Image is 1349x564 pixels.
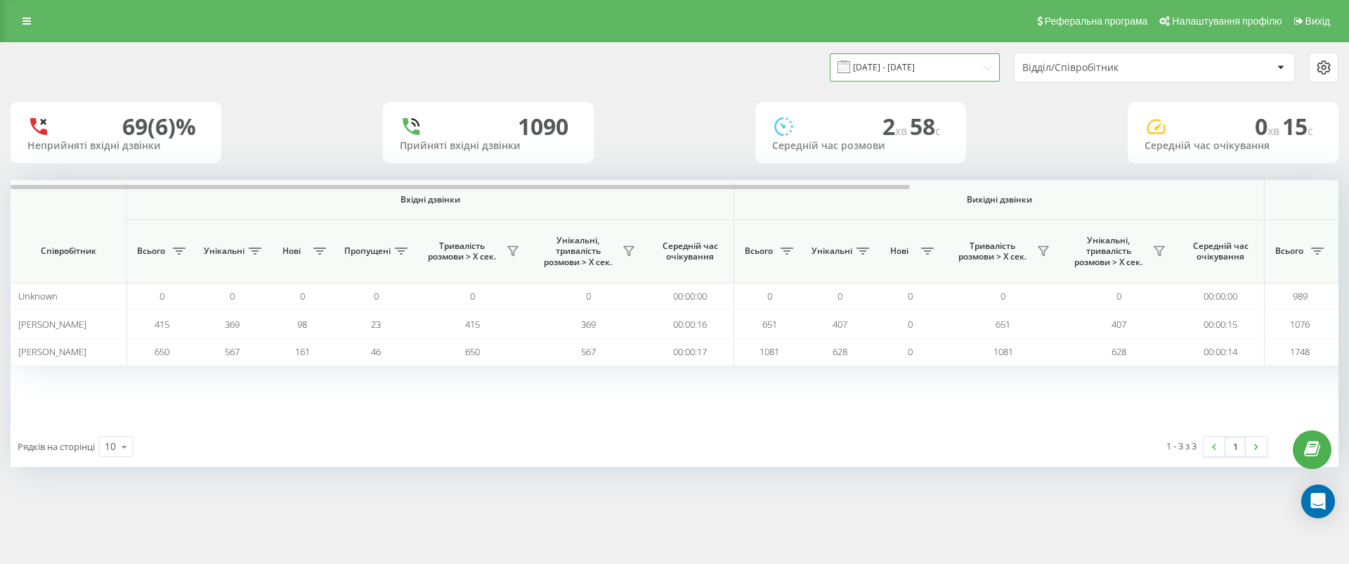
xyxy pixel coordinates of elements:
span: 0 [586,290,591,302]
span: хв [895,123,910,139]
span: Тривалість розмови > Х сек. [952,241,1033,262]
span: Вихід [1305,15,1330,27]
span: [PERSON_NAME] [18,345,86,358]
span: Всього [741,245,776,257]
span: 15 [1282,111,1313,141]
span: Вхідні дзвінки [163,194,697,205]
td: 00:00:15 [1177,310,1265,338]
div: 1 - 3 з 3 [1166,439,1197,453]
td: 00:00:00 [646,283,734,310]
div: Неприйняті вхідні дзвінки [27,140,204,152]
span: Unknown [18,290,58,302]
span: Унікальні, тривалість розмови > Х сек. [537,235,618,268]
span: 0 [1116,290,1121,302]
span: хв [1267,123,1282,139]
td: 00:00:14 [1177,338,1265,366]
span: 0 [908,290,913,302]
td: 00:00:16 [646,310,734,338]
div: 10 [105,440,116,454]
span: 651 [996,318,1010,331]
span: 0 [908,345,913,358]
span: 369 [581,318,596,331]
div: Середній час розмови [772,140,949,152]
span: c [935,123,941,139]
span: 567 [581,345,596,358]
span: Середній час очікування [1187,241,1253,262]
span: 415 [155,318,169,331]
div: 69 (6)% [122,113,196,140]
span: Вихідні дзвінки [767,194,1232,205]
span: Тривалість розмови > Х сек. [422,241,502,262]
span: 369 [225,318,240,331]
span: 650 [465,345,480,358]
span: Всього [133,245,169,257]
span: 58 [910,111,941,141]
span: 0 [230,290,235,302]
span: 0 [908,318,913,331]
span: 46 [371,345,381,358]
span: 1081 [993,345,1013,358]
span: 407 [833,318,847,331]
span: Рядків на сторінці [18,440,95,453]
span: 0 [838,290,842,302]
span: 567 [225,345,240,358]
div: Відділ/Співробітник [1022,62,1190,74]
span: 407 [1112,318,1126,331]
span: 1076 [1290,318,1310,331]
span: 628 [1112,345,1126,358]
span: Унікальні [812,245,852,257]
div: Середній час очікування [1145,140,1322,152]
span: 651 [762,318,777,331]
span: 23 [371,318,381,331]
td: 00:00:17 [646,338,734,366]
span: Налаштування профілю [1172,15,1282,27]
span: 0 [470,290,475,302]
span: 628 [833,345,847,358]
span: 0 [374,290,379,302]
span: Пропущені [344,245,391,257]
div: 1090 [518,113,568,140]
span: 161 [295,345,310,358]
span: 98 [297,318,307,331]
span: 0 [1255,111,1282,141]
td: 00:00:00 [1177,283,1265,310]
span: Всього [1272,245,1307,257]
span: Співробітник [22,245,114,257]
div: Прийняті вхідні дзвінки [400,140,577,152]
span: 650 [155,345,169,358]
span: Нові [882,245,917,257]
span: Середній час очікування [657,241,723,262]
span: 0 [767,290,772,302]
div: Open Intercom Messenger [1301,485,1335,518]
span: Унікальні, тривалість розмови > Х сек. [1068,235,1149,268]
span: 989 [1293,290,1308,302]
span: 0 [300,290,305,302]
span: [PERSON_NAME] [18,318,86,331]
span: 0 [159,290,164,302]
span: 0 [1001,290,1005,302]
span: Нові [274,245,309,257]
span: 2 [882,111,910,141]
span: 415 [465,318,480,331]
span: 1081 [760,345,779,358]
span: 1748 [1290,345,1310,358]
span: Реферальна програма [1045,15,1148,27]
span: c [1308,123,1313,139]
a: 1 [1225,437,1246,456]
span: Унікальні [204,245,245,257]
